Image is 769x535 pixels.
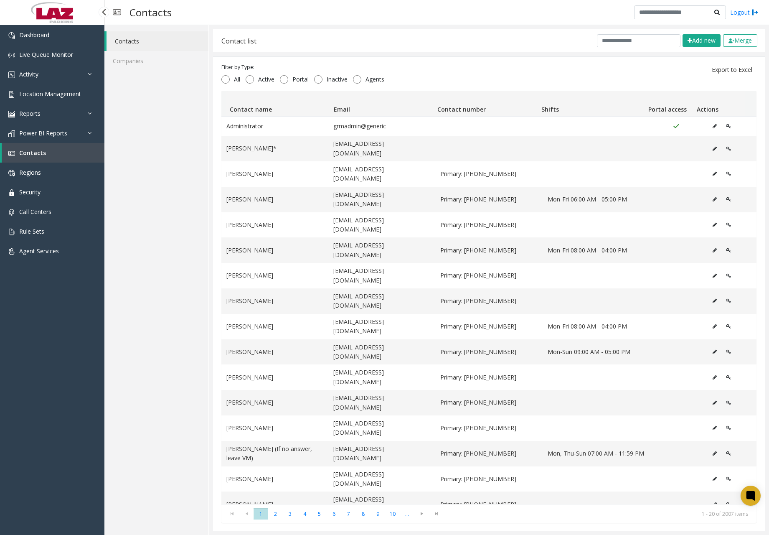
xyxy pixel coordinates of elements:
a: Contacts [2,143,104,163]
h3: Contacts [125,2,176,23]
span: Go to the next page [416,510,427,517]
kendo-pager-info: 1 - 20 of 2007 items [449,510,748,517]
button: Edit [708,320,721,333]
div: Contact list [221,36,256,46]
img: pageIcon [113,2,121,23]
input: All [221,75,230,84]
span: Mon, Thu-Sun 07:00 AM - 11:59 PM [548,449,645,458]
td: [EMAIL_ADDRESS][DOMAIN_NAME] [328,492,435,517]
button: Edit [708,295,721,307]
span: Page 11 [400,508,414,520]
span: Portal [288,75,313,84]
th: Shifts [538,91,641,116]
span: Power BI Reports [19,129,67,137]
span: Primary: 860-250-6348 [440,220,537,229]
span: Mon-Fri 08:00 AM - 04:00 PM [548,246,645,255]
td: [PERSON_NAME] [221,212,328,238]
button: Edit [708,422,721,434]
button: Edit [708,447,721,460]
img: 'icon' [8,248,15,255]
span: Primary: 786-797-3889 [440,449,537,458]
td: [EMAIL_ADDRESS][DOMAIN_NAME] [328,237,435,263]
span: Page 9 [371,508,385,520]
button: Edit Portal Access [721,397,736,409]
td: [PERSON_NAME] [221,187,328,212]
img: 'icon' [8,130,15,137]
img: 'icon' [8,91,15,98]
span: Primary: 617-201-3123 [440,423,537,433]
span: Rule Sets [19,227,44,235]
span: Inactive [322,75,352,84]
input: Active [246,75,254,84]
span: Activity [19,70,38,78]
button: Edit [708,193,721,206]
button: Edit Portal Access [721,193,736,206]
td: [PERSON_NAME] [221,288,328,314]
td: [EMAIL_ADDRESS][DOMAIN_NAME] [328,441,435,466]
button: Edit [708,168,721,180]
span: Reports [19,110,41,117]
td: [EMAIL_ADDRESS][DOMAIN_NAME] [328,339,435,365]
td: [EMAIL_ADDRESS][DOMAIN_NAME] [328,314,435,339]
td: [EMAIL_ADDRESS][DOMAIN_NAME] [328,364,435,390]
td: [EMAIL_ADDRESS][DOMAIN_NAME] [328,288,435,314]
td: [EMAIL_ADDRESS][DOMAIN_NAME] [328,466,435,492]
img: logout [752,8,759,17]
td: [PERSON_NAME] [221,314,328,339]
th: Actions [693,91,745,116]
td: [EMAIL_ADDRESS][DOMAIN_NAME] [328,415,435,441]
button: Edit [708,473,721,485]
span: All [230,75,244,84]
span: Regions [19,168,41,176]
span: Agents [361,75,388,84]
button: Add new [683,34,721,47]
button: Export to Excel [707,63,757,76]
td: [PERSON_NAME] [221,390,328,415]
a: Contacts [107,31,208,51]
span: Agent Services [19,247,59,255]
td: [EMAIL_ADDRESS][DOMAIN_NAME] [328,263,435,288]
button: Edit Portal Access [721,120,736,132]
button: Edit [708,219,721,231]
span: Go to the next page [414,508,429,520]
td: [EMAIL_ADDRESS][DOMAIN_NAME] [328,187,435,212]
button: Edit Portal Access [721,168,736,180]
span: Primary: 860-543-2501 [440,195,537,204]
td: Administrator [221,117,328,136]
img: 'icon' [8,32,15,39]
td: [PERSON_NAME] [221,161,328,187]
img: 'icon' [8,52,15,59]
span: Location Management [19,90,81,98]
input: Agents [353,75,361,84]
button: Edit [708,143,721,155]
input: Portal [280,75,288,84]
button: Edit Portal Access [721,295,736,307]
button: Edit Portal Access [721,447,736,460]
button: Edit [708,498,721,511]
button: Edit Portal Access [721,422,736,434]
img: check [728,38,734,43]
input: Inactive [314,75,322,84]
button: Edit [708,397,721,409]
span: Contacts [19,149,46,157]
td: [PERSON_NAME] [221,339,328,365]
a: Companies [104,51,208,71]
span: Dashboard [19,31,49,39]
button: Edit Portal Access [721,320,736,333]
button: Edit [708,270,721,282]
img: 'icon' [8,189,15,196]
span: Mon-Fri 08:00 AM - 04:00 PM [548,322,645,331]
button: Edit [708,120,721,132]
th: Contact number [434,91,538,116]
span: Page 2 [268,508,283,520]
img: 'icon' [8,229,15,235]
span: Mon-Sun 09:00 AM - 05:00 PM [548,347,645,357]
span: Primary: 786-355-8505 [440,474,537,484]
td: [PERSON_NAME] [221,415,328,441]
td: grmadmin@generic [328,117,435,136]
th: Portal access [642,91,693,116]
span: Page 10 [385,508,400,520]
td: [EMAIL_ADDRESS][DOMAIN_NAME] [328,390,435,415]
td: [PERSON_NAME] [221,492,328,517]
th: Email [330,91,434,116]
